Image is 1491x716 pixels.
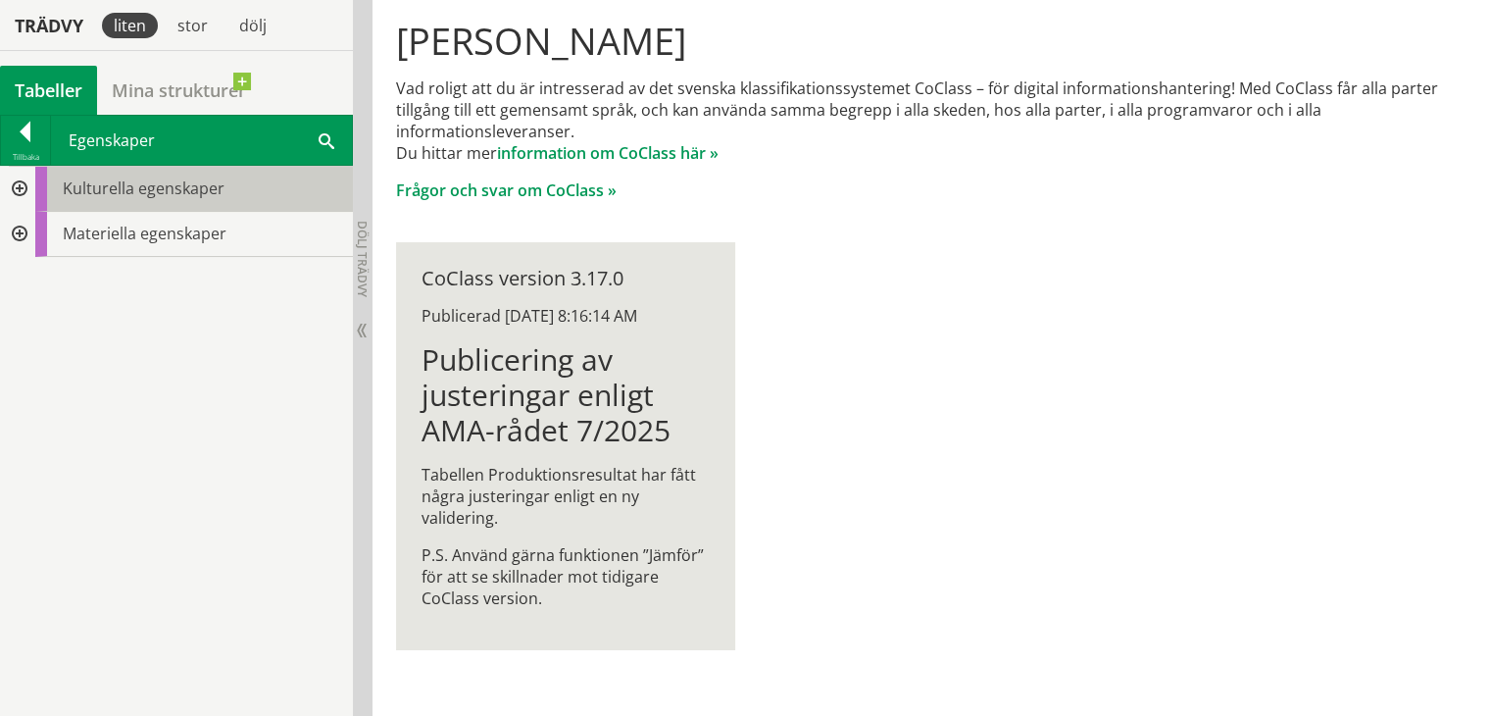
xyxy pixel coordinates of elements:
div: liten [102,13,158,38]
a: Frågor och svar om CoClass » [396,179,617,201]
div: Trädvy [4,15,94,36]
h1: Publicering av justeringar enligt AMA-rådet 7/2025 [422,342,710,448]
span: Sök i tabellen [319,129,334,150]
div: Publicerad [DATE] 8:16:14 AM [422,305,710,327]
div: stor [166,13,220,38]
a: information om CoClass här » [497,142,719,164]
div: dölj [227,13,278,38]
span: Dölj trädvy [354,221,371,297]
h1: [PERSON_NAME] [396,19,1468,62]
p: P.S. Använd gärna funktionen ”Jämför” för att se skillnader mot tidigare CoClass version. [422,544,710,609]
div: Egenskaper [51,116,352,165]
p: Vad roligt att du är intresserad av det svenska klassifikationssystemet CoClass – för digital inf... [396,77,1468,164]
div: Tillbaka [1,149,50,165]
p: Tabellen Produktionsresultat har fått några justeringar enligt en ny validering. [422,464,710,529]
div: CoClass version 3.17.0 [422,268,710,289]
span: Kulturella egenskaper [63,178,224,199]
span: Materiella egenskaper [63,223,226,244]
a: Mina strukturer [97,66,261,115]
